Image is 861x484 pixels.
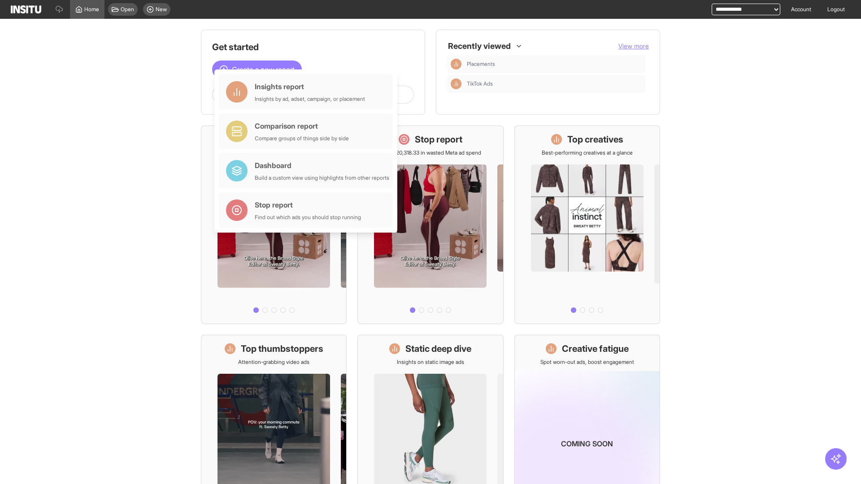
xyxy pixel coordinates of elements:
[618,42,649,50] span: View more
[121,6,134,13] span: Open
[567,133,623,146] h1: Top creatives
[212,60,302,78] button: Create a new report
[241,342,323,355] h1: Top thumbstoppers
[415,133,462,146] h1: Stop report
[255,81,365,92] div: Insights report
[405,342,471,355] h1: Static deep dive
[467,60,495,68] span: Placements
[255,95,365,103] div: Insights by ad, adset, campaign, or placement
[11,5,41,13] img: Logo
[255,214,361,221] div: Find out which ads you should stop running
[156,6,167,13] span: New
[232,64,295,75] span: Create a new report
[255,160,389,171] div: Dashboard
[255,135,349,142] div: Compare groups of things side by side
[451,59,461,69] div: Insights
[397,359,464,366] p: Insights on static image ads
[212,41,414,53] h1: Get started
[467,80,493,87] span: TikTok Ads
[84,6,99,13] span: Home
[542,149,633,156] p: Best-performing creatives at a glance
[357,125,503,324] a: Stop reportSave £20,318.33 in wasted Meta ad spend
[467,80,642,87] span: TikTok Ads
[514,125,660,324] a: Top creativesBest-performing creatives at a glance
[255,174,389,181] div: Build a custom view using highlights from other reports
[380,149,481,156] p: Save £20,318.33 in wasted Meta ad spend
[451,78,461,89] div: Insights
[618,42,649,51] button: View more
[201,125,347,324] a: What's live nowSee all active ads instantly
[255,199,361,210] div: Stop report
[467,60,642,68] span: Placements
[238,359,309,366] p: Attention-grabbing video ads
[255,121,349,131] div: Comparison report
